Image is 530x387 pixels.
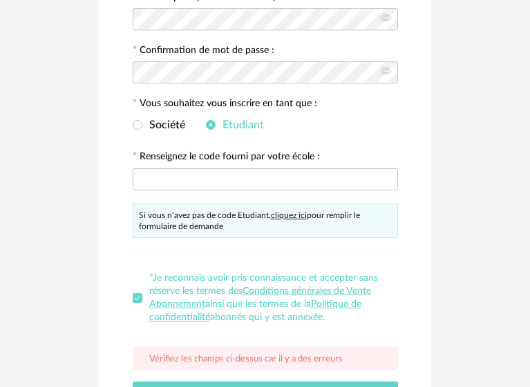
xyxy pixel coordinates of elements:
[216,119,264,130] span: Etudiant
[133,99,317,111] label: Vous souhaitez vous inscrire en tant que :
[133,152,320,164] label: Renseignez le code fourni par votre école :
[133,204,398,238] div: Si vous n’avez pas de code Etudiant, pour remplir le formulaire de demande
[149,273,378,322] span: *Je reconnais avoir pris connaissance et accepter sans réserve les termes des ainsi que les terme...
[149,299,361,322] a: Politique de confidentialité
[133,46,274,58] label: Confirmation de mot de passe :
[149,286,371,309] a: Conditions générales de Vente Abonnement
[149,355,343,364] span: Vérifiez les champs ci-dessus car il y a des erreurs
[271,211,307,219] a: cliquez ici
[142,119,185,130] span: Société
